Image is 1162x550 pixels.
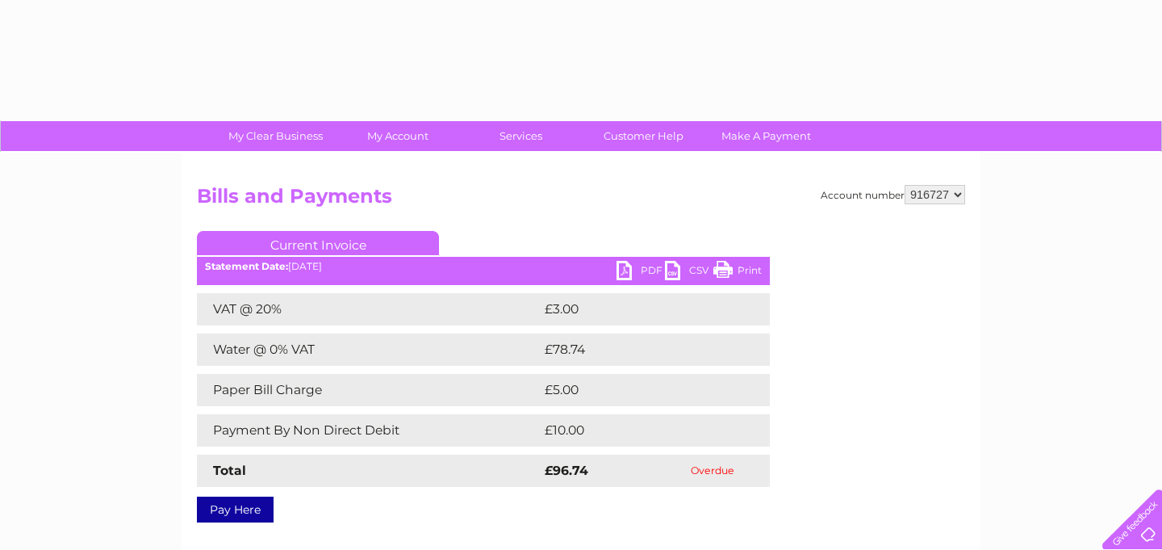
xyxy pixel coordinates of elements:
a: Make A Payment [700,121,833,151]
h2: Bills and Payments [197,185,965,216]
td: £3.00 [541,293,733,325]
a: My Account [332,121,465,151]
td: £78.74 [541,334,737,366]
a: My Clear Business [209,121,342,151]
td: £5.00 [541,374,733,406]
a: Pay Here [197,497,274,523]
strong: Total [213,463,246,478]
td: VAT @ 20% [197,293,541,325]
a: Customer Help [577,121,710,151]
td: Payment By Non Direct Debit [197,414,541,447]
a: PDF [617,261,665,284]
b: Statement Date: [205,260,288,272]
td: £10.00 [541,414,737,447]
a: Current Invoice [197,231,439,255]
a: Services [454,121,587,151]
div: Account number [821,185,965,204]
td: Overdue [655,455,770,487]
div: [DATE] [197,261,770,272]
a: CSV [665,261,713,284]
td: Water @ 0% VAT [197,334,541,366]
strong: £96.74 [545,463,588,478]
a: Print [713,261,762,284]
td: Paper Bill Charge [197,374,541,406]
